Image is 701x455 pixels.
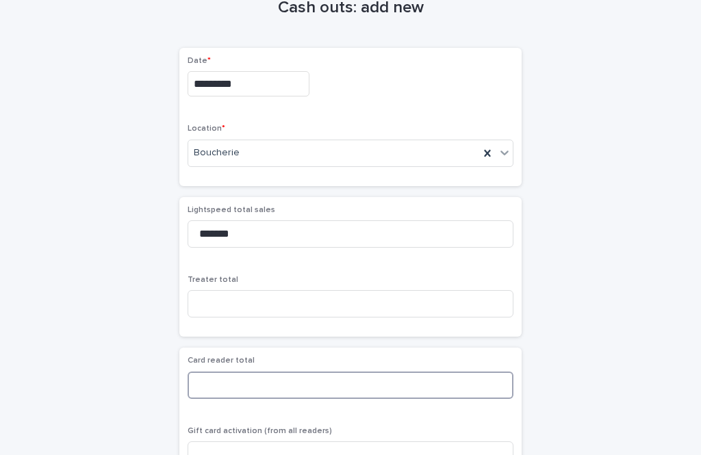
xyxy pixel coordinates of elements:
[188,276,238,284] span: Treater total
[188,427,332,435] span: Gift card activation (from all readers)
[188,206,275,214] span: Lightspeed total sales
[188,125,225,133] span: Location
[194,146,240,160] span: Boucherie
[188,356,255,365] span: Card reader total
[188,57,211,65] span: Date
